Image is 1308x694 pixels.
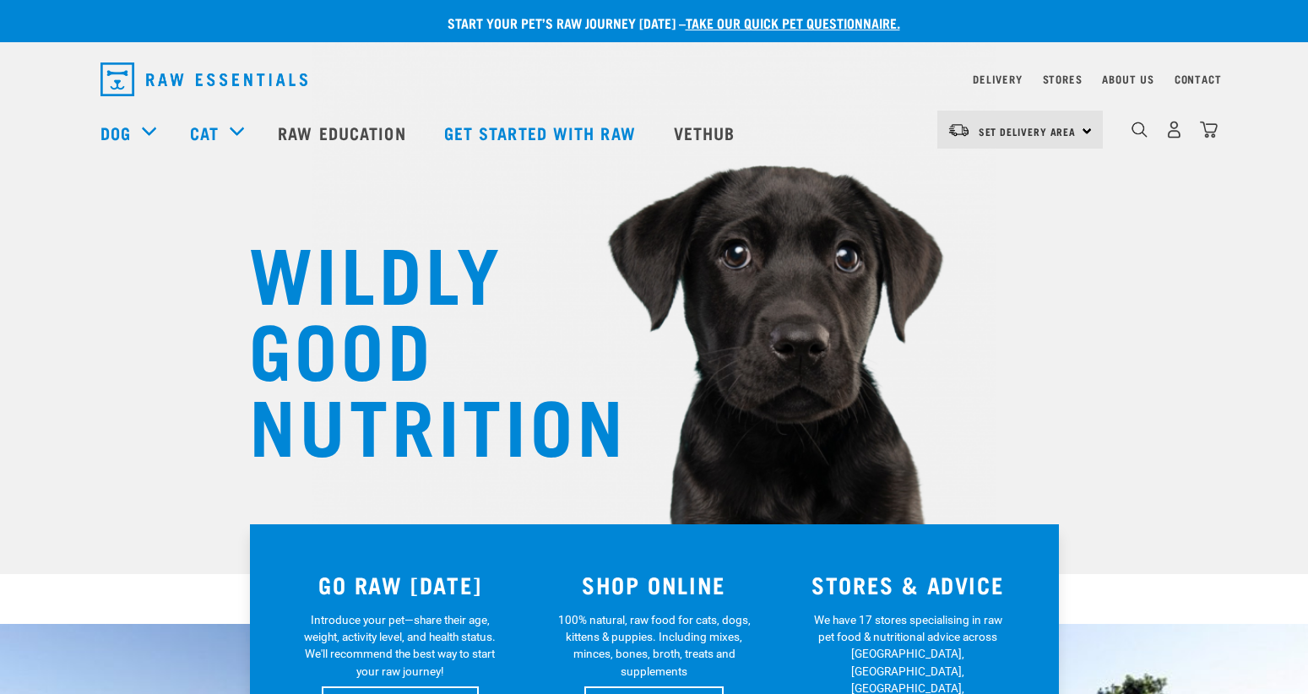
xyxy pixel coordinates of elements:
p: Introduce your pet—share their age, weight, activity level, and health status. We'll recommend th... [301,611,499,680]
nav: dropdown navigation [87,56,1222,103]
h3: STORES & ADVICE [791,572,1025,598]
a: Dog [100,120,131,145]
a: Stores [1043,76,1083,82]
img: home-icon@2x.png [1200,121,1218,138]
img: home-icon-1@2x.png [1132,122,1148,138]
a: Raw Education [261,99,426,166]
a: Cat [190,120,219,145]
img: van-moving.png [947,122,970,138]
a: Contact [1175,76,1222,82]
a: About Us [1102,76,1153,82]
span: Set Delivery Area [979,128,1077,134]
a: Get started with Raw [427,99,657,166]
h3: SHOP ONLINE [537,572,771,598]
img: user.png [1165,121,1183,138]
a: Delivery [973,76,1022,82]
p: 100% natural, raw food for cats, dogs, kittens & puppies. Including mixes, minces, bones, broth, ... [555,611,753,680]
a: Vethub [657,99,757,166]
h3: GO RAW [DATE] [284,572,518,598]
h1: WILDLY GOOD NUTRITION [249,232,587,460]
a: take our quick pet questionnaire. [686,19,900,26]
img: Raw Essentials Logo [100,62,307,96]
